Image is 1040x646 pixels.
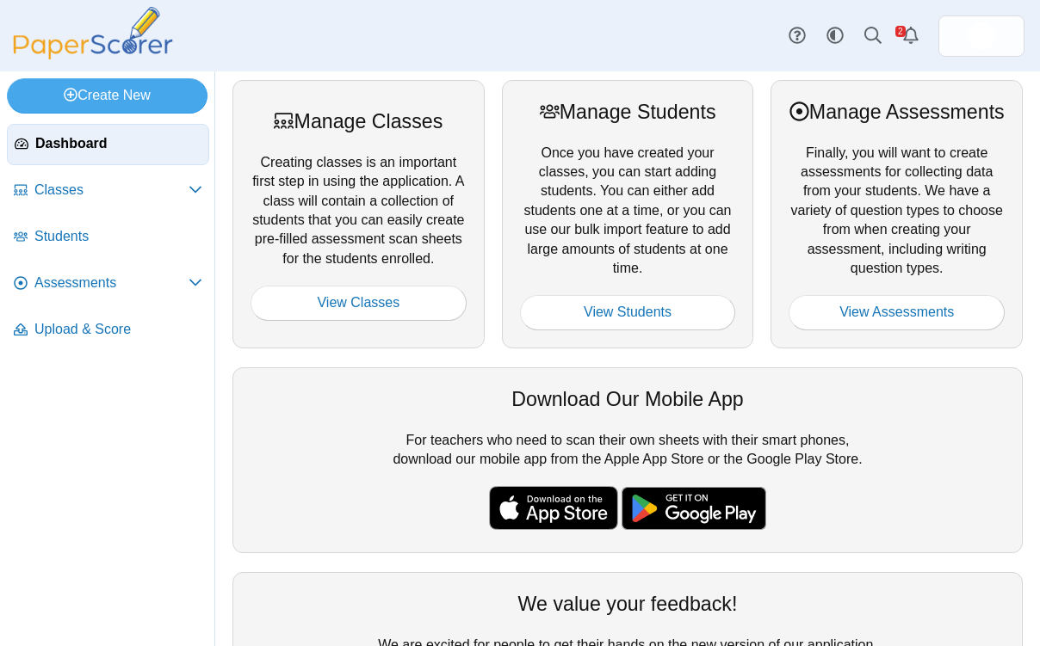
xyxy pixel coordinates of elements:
[34,181,189,200] span: Classes
[968,22,995,50] img: ps.2Abe0tv1YKQIoKM2
[34,274,189,292] span: Assessments
[502,80,754,348] div: Once you have created your classes, you can start adding students. You can either add students on...
[251,286,467,320] a: View Classes
[968,22,995,50] span: Kimberly Cruz
[7,7,179,59] img: PaperScorer
[232,80,485,348] div: Creating classes is an important first step in using the application. A class will contain a coll...
[7,217,209,258] a: Students
[789,98,1005,126] div: Manage Assessments
[892,17,930,55] a: Alerts
[7,47,179,62] a: PaperScorer
[7,263,209,305] a: Assessments
[520,98,736,126] div: Manage Students
[34,227,202,246] span: Students
[489,486,618,529] img: apple-store-badge.svg
[251,590,1005,618] div: We value your feedback!
[34,320,202,339] span: Upload & Score
[7,124,209,165] a: Dashboard
[251,385,1005,413] div: Download Our Mobile App
[771,80,1023,348] div: Finally, you will want to create assessments for collecting data from your students. We have a va...
[622,487,766,530] img: google-play-badge.png
[7,310,209,351] a: Upload & Score
[7,170,209,212] a: Classes
[938,15,1025,57] a: ps.2Abe0tv1YKQIoKM2
[789,295,1005,329] a: View Assessments
[251,108,467,135] div: Manage Classes
[520,295,736,329] a: View Students
[232,367,1023,553] div: For teachers who need to scan their own sheets with their smart phones, download our mobile app f...
[7,78,207,113] a: Create New
[35,134,201,153] span: Dashboard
